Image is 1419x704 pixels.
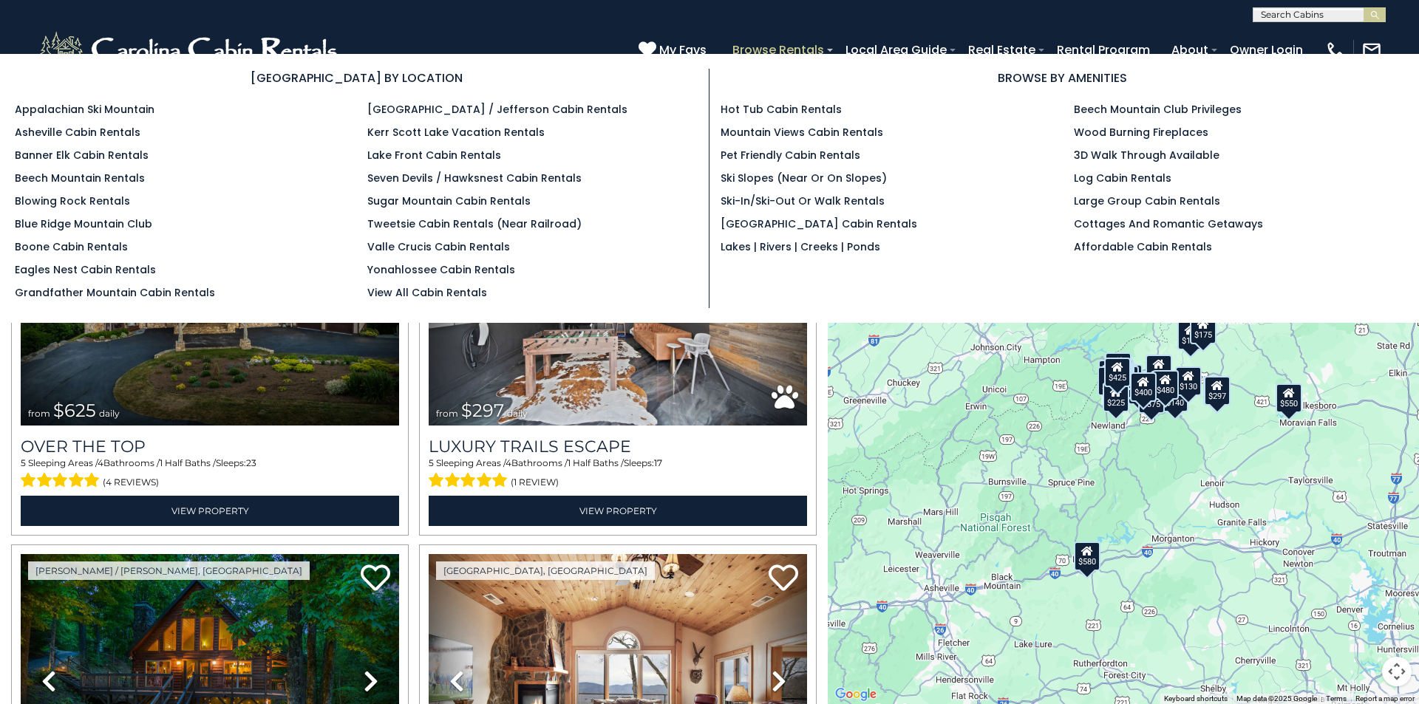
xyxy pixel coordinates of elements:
div: $140 [1162,382,1188,411]
div: $375 [1138,383,1165,413]
button: Map camera controls [1382,657,1412,686]
a: Lakes | Rivers | Creeks | Ponds [721,239,880,254]
span: daily [99,408,120,419]
a: Open this area in Google Maps (opens a new window) [831,685,880,704]
a: [GEOGRAPHIC_DATA] / Jefferson Cabin Rentals [367,102,627,117]
a: Terms [1326,694,1347,703]
div: Sleeping Areas / Bathrooms / Sleeps: [429,457,807,492]
a: Over The Top [21,437,399,457]
a: About [1164,37,1216,63]
div: $225 [1103,383,1129,412]
span: Map data ©2025 Google [1236,694,1317,703]
span: from [436,408,458,419]
span: $625 [53,400,96,421]
span: 1 Half Baths / [160,457,216,468]
a: Seven Devils / Hawksnest Cabin Rentals [367,171,582,185]
h3: BROWSE BY AMENITIES [721,69,1404,87]
div: $400 [1130,372,1157,401]
span: 5 [21,457,26,468]
div: $230 [1098,366,1124,395]
div: $480 [1152,369,1179,399]
a: Lake Front Cabin Rentals [367,148,501,163]
div: $130 [1175,366,1202,396]
a: Tweetsie Cabin Rentals (Near Railroad) [367,216,582,231]
span: daily [507,408,528,419]
a: Add to favorites [361,563,390,595]
a: Beech Mountain Club Privileges [1074,102,1242,117]
span: 17 [654,457,662,468]
span: (1 review) [511,473,559,492]
a: [GEOGRAPHIC_DATA] Cabin Rentals [721,216,917,231]
a: Owner Login [1222,37,1310,63]
a: Asheville Cabin Rentals [15,125,140,140]
h3: [GEOGRAPHIC_DATA] BY LOCATION [15,69,698,87]
a: Appalachian Ski Mountain [15,102,154,117]
span: 5 [429,457,434,468]
span: from [28,408,50,419]
div: $175 [1190,314,1216,344]
a: Large Group Cabin Rentals [1074,194,1220,208]
div: $175 [1177,321,1204,350]
img: phone-regular-white.png [1325,40,1346,61]
img: White-1-2.png [37,28,344,72]
a: Browse Rentals [725,37,831,63]
a: Affordable Cabin Rentals [1074,239,1212,254]
a: Log Cabin Rentals [1074,171,1171,185]
div: $297 [1204,376,1231,406]
a: Blowing Rock Rentals [15,194,130,208]
a: [PERSON_NAME] / [PERSON_NAME], [GEOGRAPHIC_DATA] [28,561,310,580]
span: (4 reviews) [103,473,159,492]
a: Boone Cabin Rentals [15,239,128,254]
span: 23 [246,457,256,468]
a: Yonahlossee Cabin Rentals [367,262,515,277]
a: Mountain Views Cabin Rentals [721,125,883,140]
a: [GEOGRAPHIC_DATA], [GEOGRAPHIC_DATA] [436,561,655,580]
a: Sugar Mountain Cabin Rentals [367,194,531,208]
a: Eagles Nest Cabin Rentals [15,262,156,277]
div: $425 [1104,357,1131,386]
a: 3D Walk Through Available [1074,148,1219,163]
a: Cottages and Romantic Getaways [1074,216,1263,231]
a: Ski-in/Ski-Out or Walk Rentals [721,194,885,208]
a: Luxury Trails Escape [429,437,807,457]
div: Sleeping Areas / Bathrooms / Sleeps: [21,457,399,492]
a: Add to favorites [769,563,798,595]
span: 4 [506,457,511,468]
a: Beech Mountain Rentals [15,171,145,185]
a: View All Cabin Rentals [367,285,487,300]
div: $580 [1074,541,1100,570]
a: Local Area Guide [838,37,954,63]
a: Pet Friendly Cabin Rentals [721,148,860,163]
span: 1 Half Baths / [568,457,624,468]
a: Hot Tub Cabin Rentals [721,102,842,117]
a: View Property [429,496,807,526]
a: Grandfather Mountain Cabin Rentals [15,285,215,300]
img: Google [831,685,880,704]
a: Ski Slopes (Near or On Slopes) [721,171,887,185]
a: Valle Crucis Cabin Rentals [367,239,510,254]
div: $349 [1146,355,1172,384]
div: $125 [1105,352,1132,381]
img: mail-regular-white.png [1361,40,1382,61]
span: 4 [98,457,103,468]
a: Blue Ridge Mountain Club [15,216,152,231]
a: Report a map error [1355,694,1415,703]
a: View Property [21,496,399,526]
div: $550 [1276,383,1302,412]
a: Banner Elk Cabin Rentals [15,148,149,163]
button: Keyboard shortcuts [1164,694,1228,704]
span: My Favs [659,41,707,59]
a: Rental Program [1049,37,1157,63]
a: My Favs [639,41,710,60]
a: Wood Burning Fireplaces [1074,125,1208,140]
a: Real Estate [961,37,1043,63]
a: Kerr Scott Lake Vacation Rentals [367,125,545,140]
span: $297 [461,400,504,421]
